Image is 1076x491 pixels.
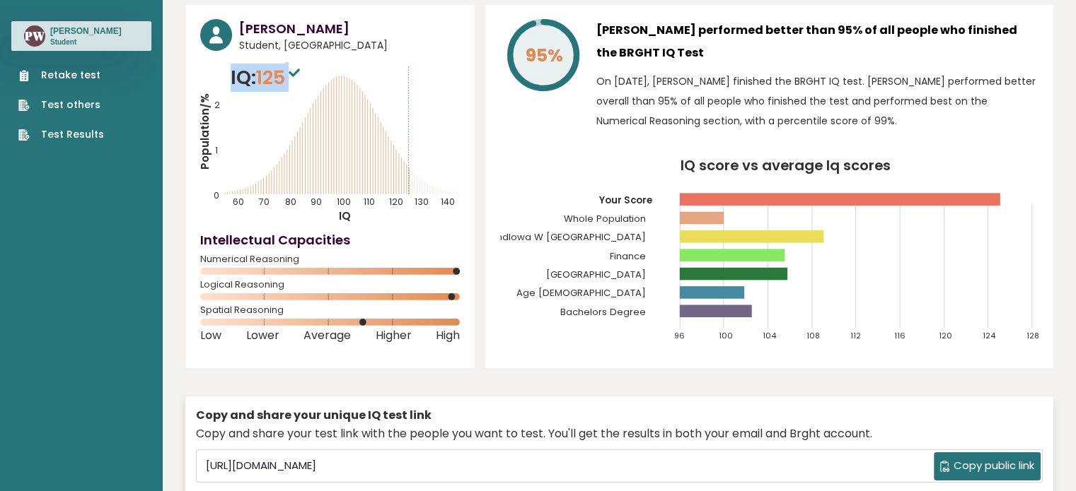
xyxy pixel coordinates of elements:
[674,330,685,341] tspan: 96
[850,330,861,341] tspan: 112
[526,43,563,68] tspan: 95%
[718,330,732,341] tspan: 100
[18,68,104,83] a: Retake test
[516,286,646,300] tspan: Age [DEMOGRAPHIC_DATA]
[389,196,403,208] tspan: 120
[50,37,122,47] p: Student
[197,93,212,170] tspan: Population/%
[239,38,460,53] span: Student, [GEOGRAPHIC_DATA]
[983,330,996,341] tspan: 124
[763,330,777,341] tspan: 104
[233,196,245,208] tspan: 60
[596,19,1039,64] h3: [PERSON_NAME] performed better than 95% of all people who finished the BRGHT IQ Test
[596,71,1039,131] p: On [DATE], [PERSON_NAME] finished the BRGHT IQ test. [PERSON_NAME] performed better overall than ...
[231,64,303,92] p: IQ:
[546,268,646,281] tspan: [GEOGRAPHIC_DATA]
[200,307,460,313] span: Spatial Reasoning
[954,458,1034,474] span: Copy public link
[239,19,460,38] h3: [PERSON_NAME]
[610,249,646,263] tspan: Finance
[214,189,219,201] tspan: 0
[1026,330,1039,341] tspan: 128
[285,196,296,208] tspan: 80
[415,196,429,208] tspan: 130
[303,333,351,338] span: Average
[214,99,220,111] tspan: 2
[18,127,104,142] a: Test Results
[259,196,270,208] tspan: 70
[196,425,1043,442] div: Copy and share your test link with the people you want to test. You'll get the results in both yo...
[376,333,412,338] span: Higher
[200,230,460,249] h4: Intellectual Capacities
[412,230,646,244] tspan: Szkola Glówna Handlowa W [GEOGRAPHIC_DATA]
[364,196,375,208] tspan: 110
[560,305,646,319] tspan: Bachelors Degree
[934,452,1041,480] button: Copy public link
[246,333,279,338] span: Lower
[215,144,218,156] tspan: 1
[256,64,303,90] span: 125
[598,194,652,207] tspan: Your Score
[938,330,951,341] tspan: 120
[337,196,351,208] tspan: 100
[441,196,455,208] tspan: 140
[681,155,891,175] tspan: IQ score vs average Iq scores
[806,330,820,341] tspan: 108
[200,282,460,288] span: Logical Reasoning
[564,212,646,225] tspan: Whole Population
[200,333,221,338] span: Low
[24,28,45,44] text: PW
[18,97,104,112] a: Test others
[894,330,906,341] tspan: 116
[200,256,460,262] span: Numerical Reasoning
[339,208,351,223] tspan: IQ
[311,196,322,208] tspan: 90
[436,333,460,338] span: High
[196,407,1043,424] div: Copy and share your unique IQ test link
[50,25,122,37] h3: [PERSON_NAME]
